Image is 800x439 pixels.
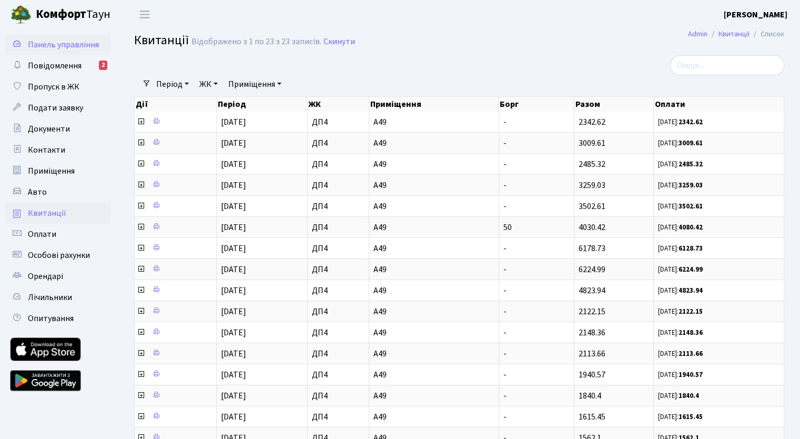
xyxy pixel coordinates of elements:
span: [DATE] [221,158,246,170]
span: Оплати [28,228,56,240]
small: [DATE]: [658,138,703,148]
small: [DATE]: [658,244,703,253]
a: Авто [5,182,110,203]
span: [DATE] [221,411,246,423]
span: - [503,264,507,275]
span: - [503,285,507,296]
small: [DATE]: [658,391,699,401]
a: Опитування [5,308,110,329]
span: Повідомлення [28,60,82,72]
span: - [503,243,507,254]
small: [DATE]: [658,202,703,211]
th: ЖК [307,97,369,112]
span: 4030.42 [579,222,605,233]
b: 4080.42 [679,223,703,232]
th: Борг [499,97,574,112]
span: А49 [373,286,494,295]
span: А49 [373,118,494,126]
span: ДП4 [312,265,365,274]
div: 2 [99,61,107,70]
span: А49 [373,413,494,421]
span: Орендарі [28,271,63,282]
a: Контакти [5,139,110,161]
b: 1840.4 [679,391,699,401]
a: [PERSON_NAME] [724,8,787,21]
b: 2113.66 [679,349,703,358]
span: А49 [373,139,494,147]
b: 6128.73 [679,244,703,253]
small: [DATE]: [658,370,703,380]
span: [DATE] [221,201,246,212]
small: [DATE]: [658,181,703,190]
span: - [503,369,507,381]
span: - [503,306,507,317]
span: Квитанції [28,207,66,219]
span: [DATE] [221,116,246,128]
th: Приміщення [369,97,499,112]
b: 6224.99 [679,265,703,274]
small: [DATE]: [658,265,703,274]
input: Пошук... [670,55,784,75]
a: Оплати [5,224,110,245]
span: Контакти [28,144,65,156]
span: [DATE] [221,285,246,296]
span: 2122.15 [579,306,605,317]
small: [DATE]: [658,307,703,316]
b: 2485.32 [679,159,703,169]
span: - [503,327,507,338]
b: 1940.57 [679,370,703,380]
small: [DATE]: [658,117,703,127]
span: 50 [503,222,512,233]
span: [DATE] [221,264,246,275]
a: Приміщення [224,75,286,93]
span: 3259.03 [579,179,605,191]
a: Особові рахунки [5,245,110,266]
span: Таун [36,6,110,24]
span: А49 [373,392,494,400]
a: Квитанції [718,28,750,39]
nav: breadcrumb [672,23,800,45]
span: - [503,201,507,212]
button: Переключити навігацію [131,6,158,23]
th: Дії [135,97,217,112]
a: Лічильники [5,287,110,308]
span: [DATE] [221,179,246,191]
span: А49 [373,244,494,253]
span: ДП4 [312,223,365,232]
span: А49 [373,160,494,168]
b: 3009.61 [679,138,703,148]
span: Подати заявку [28,102,83,114]
span: ДП4 [312,202,365,211]
span: 2113.66 [579,348,605,360]
span: 2342.62 [579,116,605,128]
span: ДП4 [312,307,365,316]
span: - [503,348,507,360]
a: Орендарі [5,266,110,287]
span: Авто [28,186,47,198]
span: 1840.4 [579,390,601,402]
a: ЖК [195,75,222,93]
span: ДП4 [312,244,365,253]
span: 6178.73 [579,243,605,254]
th: Оплати [654,97,784,112]
span: А49 [373,307,494,316]
span: - [503,411,507,423]
th: Період [217,97,307,112]
small: [DATE]: [658,349,703,358]
span: 1615.45 [579,411,605,423]
b: [PERSON_NAME] [724,9,787,21]
a: Скинути [323,37,355,47]
small: [DATE]: [658,159,703,169]
span: А49 [373,265,494,274]
span: ДП4 [312,328,365,337]
a: Документи [5,118,110,139]
a: Період [152,75,193,93]
span: ДП4 [312,371,365,379]
span: 4823.94 [579,285,605,296]
span: 2148.36 [579,327,605,338]
b: 4823.94 [679,286,703,295]
span: 3502.61 [579,201,605,212]
span: ДП4 [312,413,365,421]
span: [DATE] [221,390,246,402]
span: Пропуск в ЖК [28,81,79,93]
